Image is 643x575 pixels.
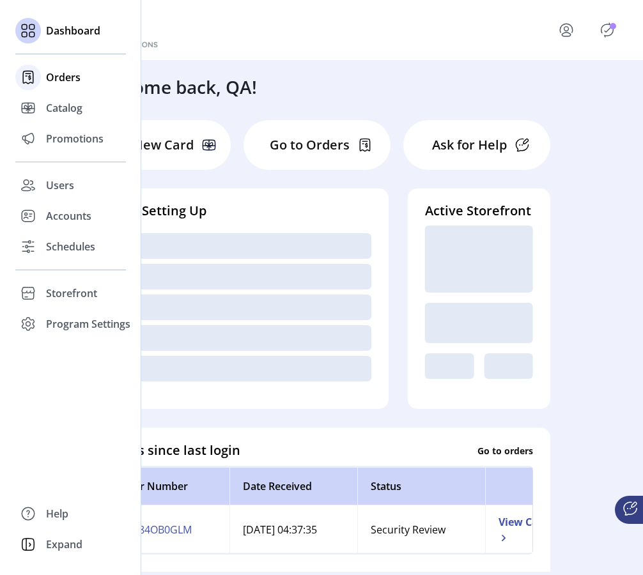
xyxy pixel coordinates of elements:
[46,100,82,116] span: Catalog
[46,131,104,146] span: Promotions
[425,201,533,220] h4: Active Storefront
[432,135,507,155] p: Ask for Help
[46,537,82,552] span: Expand
[597,20,617,40] button: Publisher Panel
[46,316,130,332] span: Program Settings
[229,505,357,553] td: [DATE] 04:37:35
[102,467,229,505] th: Order Number
[46,23,100,38] span: Dashboard
[229,467,357,505] th: Date Received
[357,467,485,505] th: Status
[485,505,568,553] td: View Cards
[101,441,240,460] h4: Orders since last login
[46,239,95,254] span: Schedules
[46,70,81,85] span: Orders
[477,443,533,457] p: Go to orders
[106,135,194,155] p: Add New Card
[270,135,350,155] p: Go to Orders
[92,73,257,100] h3: Welcome back, QA!
[46,208,91,224] span: Accounts
[357,505,485,553] td: Security Review
[46,178,74,193] span: Users
[102,505,229,553] td: CX9X84OB0GLM
[46,286,97,301] span: Storefront
[46,506,68,521] span: Help
[101,201,371,220] h4: Finish Setting Up
[541,15,597,45] button: menu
